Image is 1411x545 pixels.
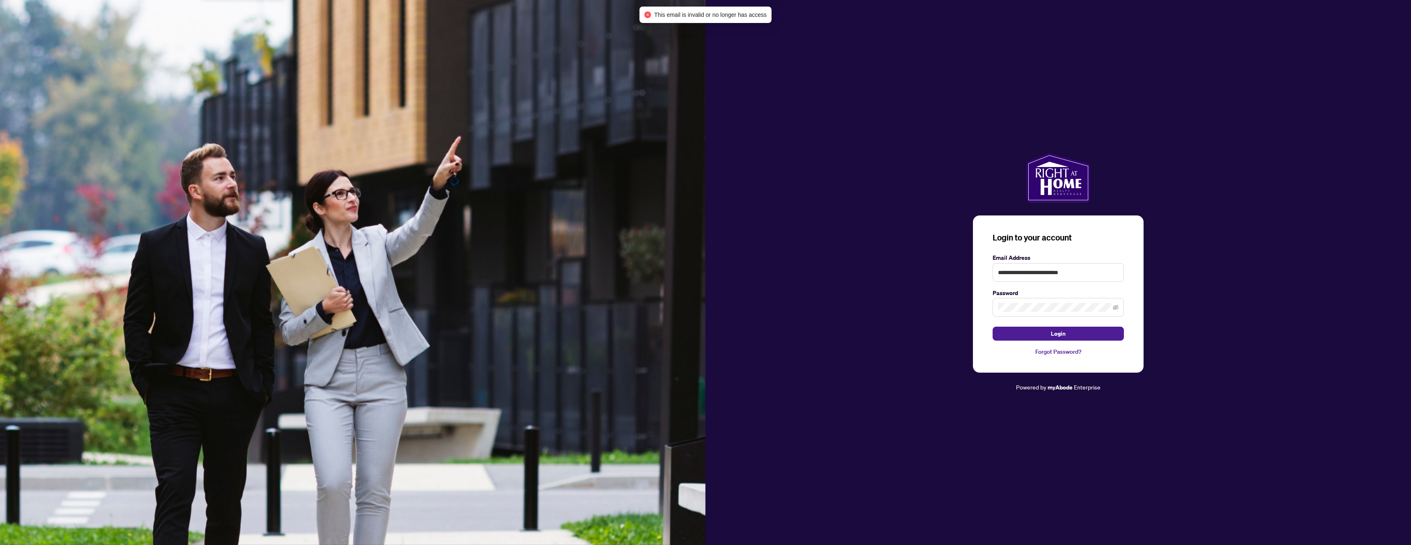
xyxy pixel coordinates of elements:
label: Email Address [993,253,1124,262]
span: Enterprise [1074,383,1100,391]
h3: Login to your account [993,232,1124,243]
a: myAbode [1048,383,1073,392]
img: ma-logo [1026,153,1090,202]
span: Powered by [1016,383,1046,391]
span: eye-invisible [1113,305,1119,310]
span: close-circle [644,11,651,18]
span: Login [1051,327,1066,340]
label: Password [993,289,1124,298]
a: Forgot Password? [993,347,1124,356]
span: This email is invalid or no longer has access [654,10,767,19]
button: Login [993,327,1124,341]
